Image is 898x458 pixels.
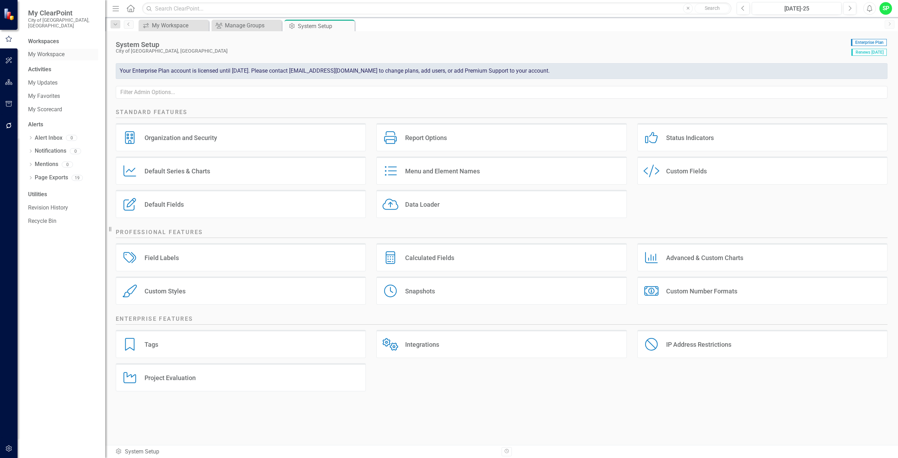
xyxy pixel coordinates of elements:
div: 0 [66,135,77,141]
div: Calculated Fields [405,254,454,262]
a: Mentions [35,160,58,168]
a: My Workspace [140,21,207,30]
div: 0 [70,148,81,154]
a: Revision History [28,204,98,212]
a: Notifications [35,147,66,155]
span: Renews [DATE] [851,49,887,56]
div: Utilities [28,191,98,199]
div: Status Indicators [666,134,714,142]
div: Workspaces [28,38,59,46]
a: My Workspace [28,51,98,59]
div: Field Labels [145,254,179,262]
small: City of [GEOGRAPHIC_DATA], [GEOGRAPHIC_DATA] [28,17,98,29]
div: 19 [72,175,83,181]
div: Organization and Security [145,134,217,142]
div: [DATE]-25 [754,5,839,13]
div: My Workspace [152,21,207,30]
a: My Scorecard [28,106,98,114]
input: Search ClearPoint... [142,2,731,15]
div: IP Address Restrictions [666,340,731,349]
div: City of [GEOGRAPHIC_DATA], [GEOGRAPHIC_DATA] [116,48,847,54]
h2: Enterprise Features [116,315,887,325]
h2: Professional Features [116,228,887,238]
a: Recycle Bin [28,217,98,225]
div: Activities [28,66,98,74]
div: Default Series & Charts [145,167,210,175]
button: [DATE]-25 [752,2,842,15]
div: Custom Number Formats [666,287,737,295]
div: Your Enterprise Plan account is licensed until [DATE]. Please contact [EMAIL_ADDRESS][DOMAIN_NAME... [116,63,887,79]
a: My Favorites [28,92,98,100]
div: Project Evaluation [145,374,196,382]
span: Search [705,5,720,11]
a: Alert Inbox [35,134,62,142]
button: Search [695,4,730,13]
div: Tags [145,340,158,349]
div: Data Loader [405,200,440,208]
div: Integrations [405,340,439,349]
div: Custom Fields [666,167,707,175]
div: Advanced & Custom Charts [666,254,743,262]
div: 0 [62,161,73,167]
div: System Setup [115,448,496,456]
span: Enterprise Plan [851,39,887,46]
h2: Standard Features [116,108,887,118]
div: System Setup [116,41,847,48]
button: SP [879,2,892,15]
div: Manage Groups [225,21,280,30]
input: Filter Admin Options... [116,86,887,99]
span: My ClearPoint [28,9,98,17]
a: My Updates [28,79,98,87]
div: Menu and Element Names [405,167,480,175]
div: Custom Styles [145,287,186,295]
div: Alerts [28,121,98,129]
div: Default Fields [145,200,184,208]
div: Snapshots [405,287,435,295]
img: ClearPoint Strategy [4,8,16,20]
div: Report Options [405,134,447,142]
div: System Setup [298,22,353,31]
a: Manage Groups [213,21,280,30]
a: Page Exports [35,174,68,182]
